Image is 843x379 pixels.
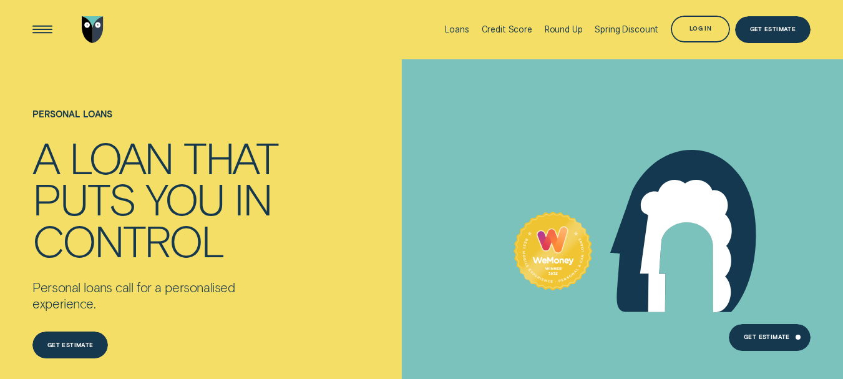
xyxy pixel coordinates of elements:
[69,136,173,177] div: loan
[32,219,223,260] div: control
[32,109,289,136] h1: Personal loans
[32,280,289,312] p: Personal loans call for a personalised experience.
[482,24,532,34] div: Credit Score
[234,177,271,219] div: in
[735,16,811,43] a: Get Estimate
[729,324,810,351] a: Get Estimate
[32,136,289,260] h4: A loan that puts you in control
[671,16,730,42] button: Log in
[445,24,469,34] div: Loans
[82,16,104,43] img: Wisr
[29,16,56,43] button: Open Menu
[545,24,583,34] div: Round Up
[145,177,223,219] div: you
[32,332,108,358] a: Get estimate
[32,136,59,177] div: A
[183,136,278,177] div: that
[595,24,658,34] div: Spring Discount
[32,177,135,219] div: puts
